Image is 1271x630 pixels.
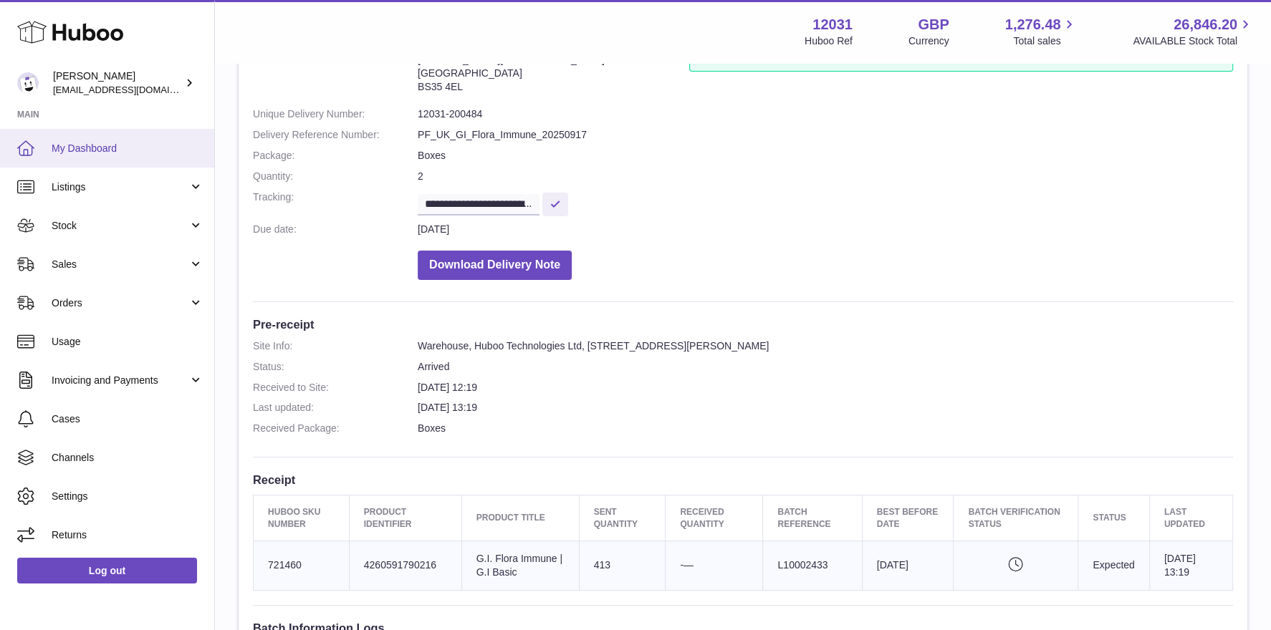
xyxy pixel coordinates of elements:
th: Status [1078,495,1149,541]
strong: GBP [918,15,949,34]
dd: Arrived [418,360,1233,374]
dd: Boxes [418,149,1233,163]
dt: Unique Delivery Number: [253,107,418,121]
span: [EMAIL_ADDRESS][DOMAIN_NAME] [53,84,211,95]
th: Batch Reference [763,495,862,541]
td: [DATE] [862,541,954,590]
address: 12031-200484 Unit 2 More Plus [GEOGRAPHIC_DATA] [PERSON_NAME][GEOGRAPHIC_DATA] [GEOGRAPHIC_DATA] ... [418,26,689,100]
th: Huboo SKU Number [254,495,350,541]
dt: Delivery Reference Number: [253,128,418,142]
button: Download Delivery Note [418,251,572,280]
dt: Received Package: [253,422,418,435]
span: Returns [52,528,203,542]
dt: Site Info: [253,26,418,100]
dd: [DATE] 13:19 [418,401,1233,415]
span: Settings [52,490,203,503]
div: [PERSON_NAME] [53,69,182,97]
span: My Dashboard [52,142,203,155]
th: Last updated [1149,495,1232,541]
dd: Warehouse, Huboo Technologies Ltd, [STREET_ADDRESS][PERSON_NAME] [418,339,1233,353]
dd: Boxes [418,422,1233,435]
dt: Site Info: [253,339,418,353]
span: Total sales [1013,34,1077,48]
dt: Received to Site: [253,381,418,394]
td: L10002433 [763,541,862,590]
span: Invoicing and Payments [52,374,188,387]
dt: Package: [253,149,418,163]
th: Product Identifier [349,495,461,541]
th: Sent Quantity [579,495,666,541]
span: 26,846.20 [1174,15,1237,34]
span: Channels [52,451,203,465]
th: Batch Verification Status [954,495,1078,541]
td: 721460 [254,541,350,590]
td: Expected [1078,541,1149,590]
td: 413 [579,541,666,590]
span: Stock [52,219,188,233]
dt: Quantity: [253,170,418,183]
a: 26,846.20 AVAILABLE Stock Total [1133,15,1254,48]
span: AVAILABLE Stock Total [1133,34,1254,48]
dd: [DATE] [418,223,1233,236]
span: Orders [52,296,188,310]
td: G.I. Flora Immune | G.I Basic [461,541,579,590]
th: Best Before Date [862,495,954,541]
a: 1,276.48 Total sales [1005,15,1078,48]
dt: Last updated: [253,401,418,415]
span: Listings [52,180,188,194]
dd: 12031-200484 [418,107,1233,121]
span: Usage [52,335,203,349]
td: [DATE] 13:19 [1149,541,1232,590]
h3: Pre-receipt [253,316,1233,332]
div: Huboo Ref [805,34,853,48]
span: 1,276.48 [1005,15,1061,34]
dd: [DATE] 12:19 [418,381,1233,394]
img: admin@makewellforyou.com [17,72,39,94]
span: Sales [52,258,188,271]
a: Log out [17,558,197,583]
dt: Due date: [253,223,418,236]
span: Cases [52,412,203,426]
th: Received Quantity [666,495,763,541]
strong: 12031 [812,15,853,34]
td: 4260591790216 [349,541,461,590]
div: Currency [908,34,949,48]
dt: Status: [253,360,418,374]
dt: Tracking: [253,190,418,215]
dd: PF_UK_GI_Flora_Immune_20250917 [418,128,1233,142]
th: Product title [461,495,579,541]
h3: Receipt [253,472,1233,488]
td: -— [666,541,763,590]
dd: 2 [418,170,1233,183]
